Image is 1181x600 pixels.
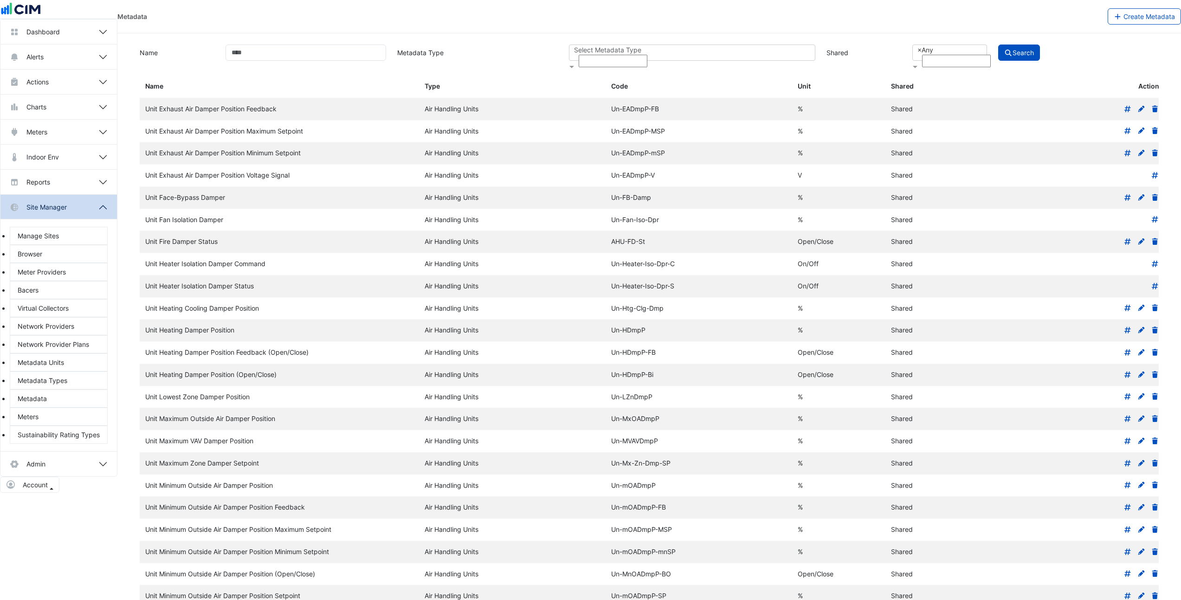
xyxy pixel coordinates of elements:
[891,259,973,269] div: Shared
[117,12,147,21] div: Metadata
[1138,81,1159,92] span: Action
[26,52,44,62] span: Alerts
[0,45,117,69] button: Alerts
[10,353,108,371] a: Metadata Units
[798,480,880,491] div: %
[891,392,973,402] div: Shared
[0,195,117,219] button: Site Manager
[611,170,787,181] div: Un-EADmpP-V
[798,236,880,247] div: Open/Close
[611,148,787,159] div: Un-EADmpP-mSP
[611,236,787,247] div: AHU-FD-St
[891,281,973,292] div: Shared
[891,524,973,535] div: Shared
[1151,171,1159,179] a: Retrieve metadata usage counts for favourites, rules and templates
[425,303,600,314] div: Air Handling Units
[1123,237,1132,245] a: Retrieve metadata usage counts for favourites, rules and templates
[145,236,413,247] div: Unit Fire Damper Status
[1151,503,1159,511] a: Delete
[10,389,108,408] a: Metadata
[10,203,19,212] app-icon: Site Manager
[425,547,600,557] div: Air Handling Units
[425,436,600,447] div: Air Handling Units
[1151,127,1159,135] a: Delete
[26,127,47,137] span: Meters
[10,227,108,245] a: Manage Sites
[1123,592,1132,600] a: Retrieve metadata usage counts for favourites, rules and templates
[1123,193,1132,201] a: Retrieve metadata usage counts for favourites, rules and templates
[1151,260,1159,268] a: Retrieve metadata usage counts for favourites, rules and templates
[425,502,600,513] div: Air Handling Units
[10,128,19,137] app-icon: Meters
[611,215,787,225] div: Un-Fan-Iso-Dpr
[425,281,600,292] div: Air Handling Units
[1151,105,1159,113] a: Delete
[798,82,811,90] span: Unit
[798,502,880,513] div: %
[425,259,600,269] div: Air Handling Units
[10,426,108,444] a: Sustainability Rating Types
[798,303,880,314] div: %
[798,104,880,115] div: %
[145,170,413,181] div: Unit Exhaust Air Damper Position Voltage Signal
[891,480,973,491] div: Shared
[891,414,973,424] div: Shared
[10,178,19,187] app-icon: Reports
[1123,393,1132,401] a: Retrieve metadata usage counts for favourites, rules and templates
[1151,570,1159,578] a: Delete
[891,215,973,225] div: Shared
[425,126,600,137] div: Air Handling Units
[145,458,413,469] div: Unit Maximum Zone Damper Setpoint
[145,370,413,380] div: Unit Heating Damper Position (Open/Close)
[0,70,117,94] button: Actions
[611,126,787,137] div: Un-EADmpP-MSP
[611,192,787,203] div: Un-FB-Damp
[891,325,973,336] div: Shared
[798,569,880,580] div: Open/Close
[134,45,220,61] label: Name
[798,192,880,203] div: %
[1123,149,1132,157] a: Retrieve metadata usage counts for favourites, rules and templates
[1151,304,1159,312] a: Delete
[611,547,787,557] div: Un-mOADmpP-mnSP
[798,524,880,535] div: %
[10,408,108,426] a: Meters
[26,77,49,87] span: Actions
[798,458,880,469] div: %
[798,414,880,424] div: %
[10,102,19,112] app-icon: Charts
[145,480,413,491] div: Unit Minimum Outside Air Damper Position
[145,392,413,402] div: Unit Lowest Zone Damper Position
[425,215,600,225] div: Air Handling Units
[0,19,117,44] button: Dashboard
[425,569,600,580] div: Air Handling Units
[891,170,973,181] div: Shared
[10,245,108,263] a: Browser
[611,104,787,115] div: Un-EADmpP-FB
[1151,282,1159,290] a: Retrieve metadata usage counts for favourites, rules and templates
[425,347,600,358] div: Air Handling Units
[1123,437,1132,445] a: Retrieve metadata usage counts for favourites, rules and templates
[891,192,973,203] div: Shared
[1123,105,1132,113] a: Retrieve metadata usage counts for favourites, rules and templates
[611,347,787,358] div: Un-HDmpP-FB
[611,259,787,269] div: Un-Heater-Iso-Dpr-C
[145,259,413,269] div: Unit Heater Isolation Damper Command
[1151,437,1159,445] a: Delete
[1123,525,1132,533] a: Retrieve metadata usage counts for favourites, rules and templates
[10,153,19,162] app-icon: Indoor Env
[1151,149,1159,157] a: Delete
[891,458,973,469] div: Shared
[611,281,787,292] div: Un-Heater-Iso-Dpr-S
[0,452,117,476] button: Admin
[574,45,815,55] div: Select Metadata Type
[1123,348,1132,356] a: Retrieve metadata usage counts for favourites, rules and templates
[425,370,600,380] div: Air Handling Units
[10,77,19,87] app-icon: Actions
[922,46,933,54] span: Any
[10,335,108,353] a: Network Provider Plans
[1123,503,1132,511] a: Retrieve metadata usage counts for favourites, rules and templates
[0,120,117,144] button: Meters
[145,547,413,557] div: Unit Minimum Outside Air Damper Position Minimum Setpoint
[891,436,973,447] div: Shared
